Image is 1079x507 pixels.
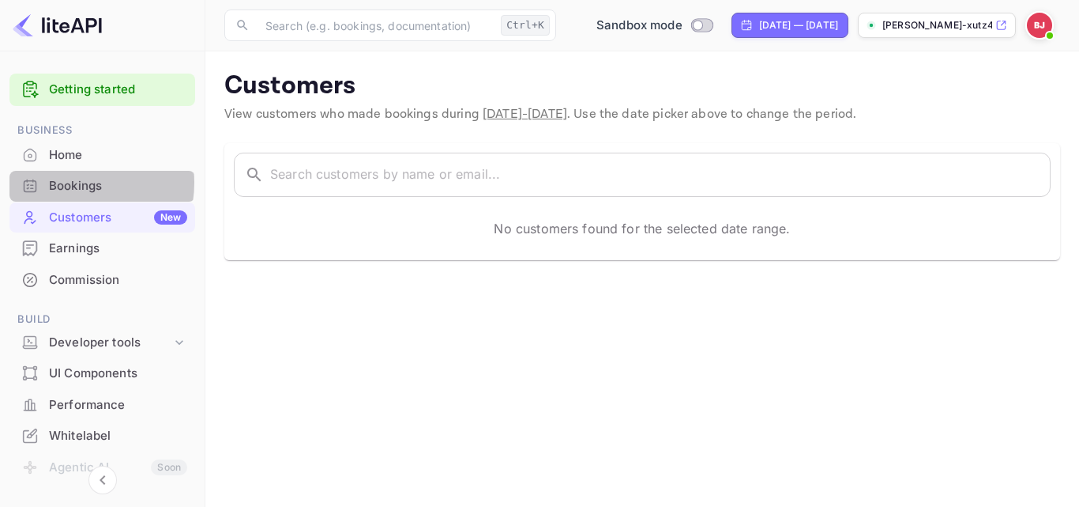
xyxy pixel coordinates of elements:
a: Earnings [9,233,195,263]
input: Search (e.g. bookings, documentation) [256,9,494,41]
span: [DATE] - [DATE] [483,106,567,123]
div: Click to change the date range period [731,13,848,38]
input: Search customers by name or email... [270,153,1051,197]
a: Commission [9,265,195,294]
a: Home [9,140,195,169]
span: View customers who made bookings during . Use the date picker above to change the period. [224,106,856,123]
div: New [154,210,187,225]
div: Ctrl+K [501,15,550,36]
div: Bookings [49,177,187,195]
a: Performance [9,390,195,419]
div: Developer tools [49,334,171,352]
button: Collapse navigation [88,466,117,494]
div: Getting started [9,74,195,106]
a: UI Components [9,358,195,388]
div: Commission [9,265,195,296]
div: Customers [49,209,187,227]
img: Bradford Jones [1027,13,1052,38]
a: Whitelabel [9,421,195,450]
div: [DATE] — [DATE] [759,18,838,32]
p: Customers [224,70,1060,102]
div: Bookings [9,171,195,202]
a: Bookings [9,171,195,200]
div: UI Components [49,365,187,383]
div: Developer tools [9,329,195,357]
div: Performance [49,396,187,414]
div: Earnings [49,240,187,258]
div: Commission [49,271,187,289]
span: Business [9,122,195,139]
p: No customers found for the selected date range. [494,219,790,238]
p: [PERSON_NAME]-xutz4.n... [882,18,992,32]
div: UI Components [9,358,195,389]
div: Switch to Production mode [590,17,719,35]
div: Earnings [9,233,195,264]
div: Home [49,146,187,165]
span: Build [9,311,195,328]
a: CustomersNew [9,202,195,232]
div: Home [9,140,195,171]
div: Performance [9,390,195,421]
div: Whitelabel [49,427,187,445]
img: LiteAPI logo [13,13,102,38]
a: Getting started [49,81,187,99]
span: Sandbox mode [596,17,682,35]
div: CustomersNew [9,202,195,233]
div: Whitelabel [9,421,195,452]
